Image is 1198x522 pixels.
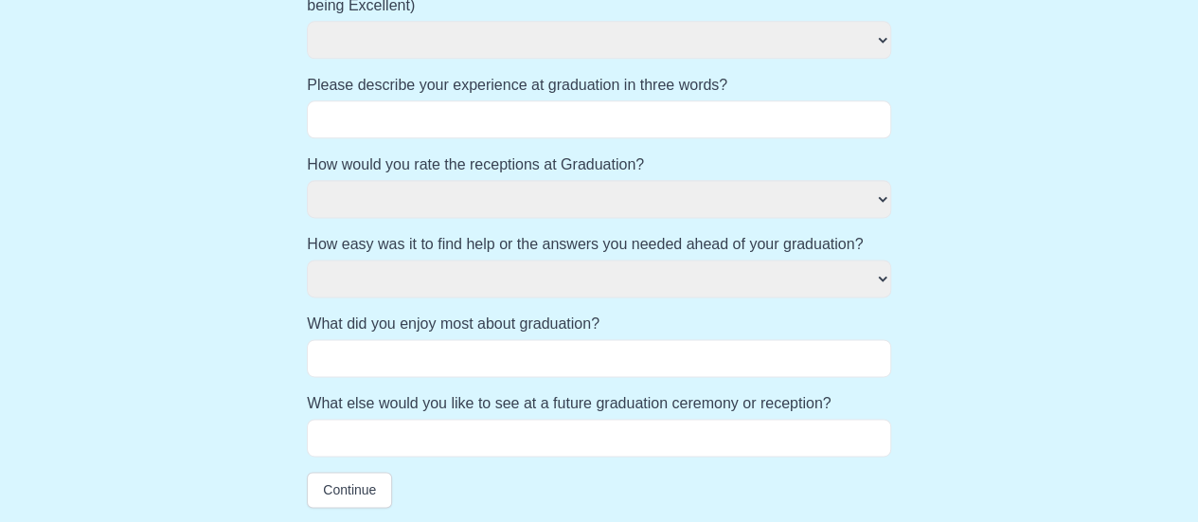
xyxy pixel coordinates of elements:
label: What did you enjoy most about graduation? [307,313,891,335]
label: What else would you like to see at a future graduation ceremony or reception? [307,392,891,415]
button: Continue [307,472,392,508]
label: Please describe your experience at graduation in three words? [307,74,891,97]
label: How easy was it to find help or the answers you needed ahead of your graduation? [307,233,891,256]
label: How would you rate the receptions at Graduation? [307,153,891,176]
